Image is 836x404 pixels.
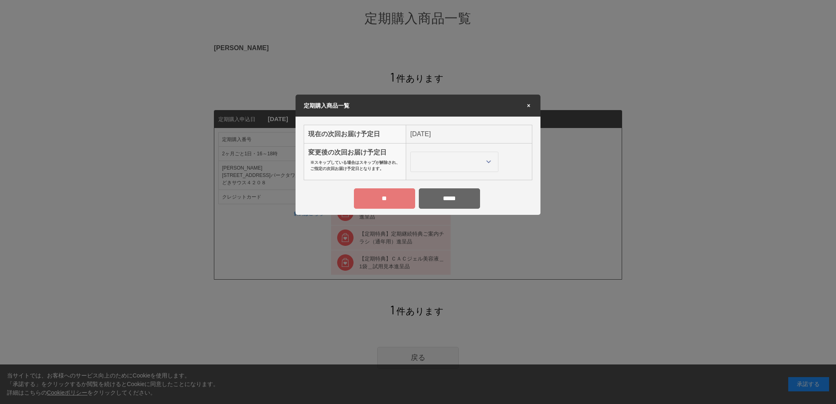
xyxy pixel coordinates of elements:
span: 定期購入商品一覧 [304,102,349,109]
td: [DATE] [406,125,532,143]
th: 変更後の次回お届け予定日 [304,143,406,180]
th: 現在の次回お届け予定日 [304,125,406,143]
p: ※スキップしている場合はスキップが解除され、ご指定の次回お届け予定日となります。 [310,159,402,172]
span: × [525,103,532,108]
